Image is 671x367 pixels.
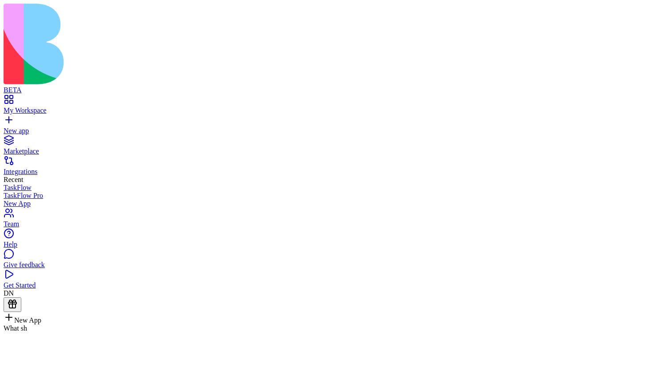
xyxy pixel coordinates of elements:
a: Get Started [4,273,667,289]
div: Marketplace [4,147,667,155]
div: Give feedback [4,261,667,269]
div: My Workspace [4,107,667,114]
a: BETA [4,78,667,94]
div: Team [4,220,667,228]
a: Marketplace [4,139,667,155]
div: BETA [4,86,667,94]
span: DN [4,289,14,297]
a: TaskFlow [4,184,667,192]
a: My Workspace [4,99,667,114]
a: Integrations [4,160,667,176]
a: Team [4,212,667,228]
a: Give feedback [4,253,667,269]
div: Integrations [4,168,667,176]
a: TaskFlow Pro [4,192,667,200]
div: New app [4,127,667,135]
span: Recent [4,176,23,183]
a: Help [4,233,667,249]
span: New App [14,316,41,324]
div: Get Started [4,281,667,289]
a: New app [4,119,667,135]
div: Help [4,241,667,249]
a: New App [4,200,667,208]
img: logo [4,4,360,84]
